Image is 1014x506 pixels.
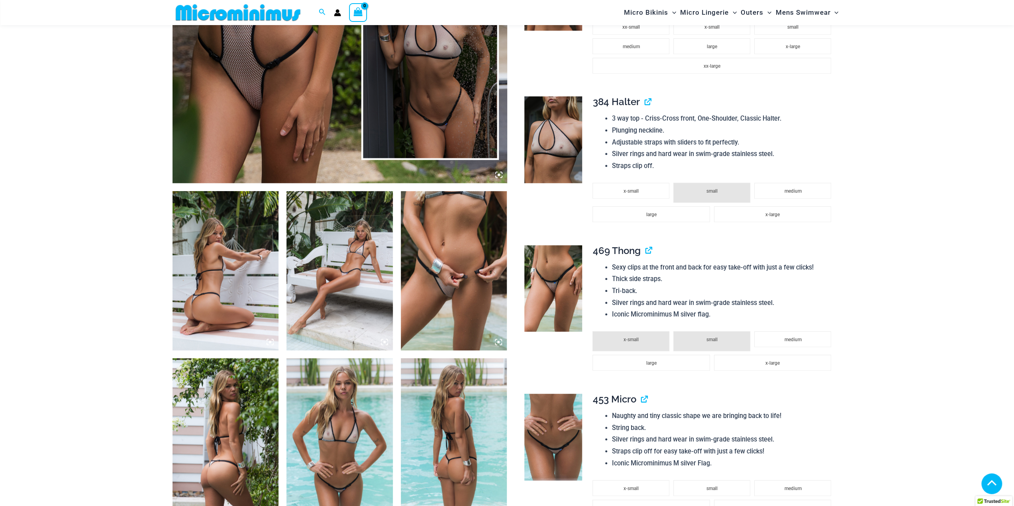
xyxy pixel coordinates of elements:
[612,297,835,309] li: Silver rings and hard wear in swim-grade stainless steel.
[612,410,835,422] li: Naughty and tiny classic shape we are bringing back to life!
[646,212,657,217] span: large
[775,2,830,23] span: Mens Swimwear
[592,183,669,199] li: x-small
[646,360,657,366] span: large
[286,191,393,350] img: Trade Winds Ivory/Ink 317 Top 469 Thong
[592,206,710,222] li: large
[754,480,831,496] li: medium
[741,2,763,23] span: Outers
[624,188,639,194] span: x-small
[524,245,582,332] img: Trade Winds Ivory/Ink 469 Thong
[784,337,801,342] span: medium
[592,245,640,256] span: 469 Thong
[754,183,831,199] li: medium
[592,355,710,371] li: large
[401,191,507,350] img: Trade Winds Ivory/Ink 469 Thong
[524,394,582,481] img: Trade Winds IvoryInk 453 Micro 02
[673,38,750,54] li: large
[592,331,669,351] li: x-small
[763,2,771,23] span: Menu Toggle
[592,393,636,405] span: 453 Micro
[319,8,326,18] a: Search icon link
[334,9,341,16] a: Account icon link
[704,24,720,30] span: x-small
[592,480,669,496] li: x-small
[592,38,669,54] li: medium
[612,285,835,297] li: Tri-back.
[786,44,800,49] span: x-large
[787,24,798,30] span: small
[612,457,835,469] li: Iconic Microminimus M silver Flag.
[612,113,835,125] li: 3 way top - Criss-Cross front, One-Shoulder, Classic Halter.
[704,63,720,69] span: xx-large
[754,19,831,35] li: small
[621,1,842,24] nav: Site Navigation
[612,309,835,320] li: Iconic Microminimus M silver flag.
[765,212,780,217] span: x-large
[754,331,831,347] li: medium
[612,422,835,434] li: String back.
[592,19,669,35] li: xx-small
[680,2,729,23] span: Micro Lingerie
[678,2,739,23] a: Micro LingerieMenu ToggleMenu Toggle
[673,19,750,35] li: x-small
[773,2,840,23] a: Mens SwimwearMenu ToggleMenu Toggle
[739,2,773,23] a: OutersMenu ToggleMenu Toggle
[624,337,639,342] span: x-small
[612,434,835,445] li: Silver rings and hard wear in swim-grade stainless steel.
[706,188,718,194] span: small
[622,44,639,49] span: medium
[524,96,582,183] img: Trade Winds Ivory/Ink 384 Top
[624,486,639,491] span: x-small
[784,486,801,491] span: medium
[612,125,835,137] li: Plunging neckline.
[754,38,831,54] li: x-large
[714,206,831,222] li: x-large
[173,4,304,21] img: MM SHOP LOGO FLAT
[612,148,835,160] li: Silver rings and hard wear in swim-grade stainless steel.
[707,44,717,49] span: large
[784,188,801,194] span: medium
[830,2,838,23] span: Menu Toggle
[173,191,279,350] img: Trade Winds Ivory/Ink 317 Top 469 Thong
[349,3,367,21] a: View Shopping Cart, empty
[622,2,678,23] a: Micro BikinisMenu ToggleMenu Toggle
[622,24,640,30] span: xx-small
[612,273,835,285] li: Thick side straps.
[706,337,718,342] span: small
[673,480,750,496] li: small
[706,486,718,491] span: small
[612,445,835,457] li: Straps clip off for easy take-off with just a few clicks!
[592,96,639,107] span: 384 Halter
[729,2,737,23] span: Menu Toggle
[612,137,835,148] li: Adjustable straps with sliders to fit perfectly.
[714,355,831,371] li: x-large
[673,183,750,203] li: small
[765,360,780,366] span: x-large
[612,262,835,274] li: Sexy clips at the front and back for easy take-off with just a few clicks!
[612,160,835,172] li: Straps clip off.
[592,58,831,74] li: xx-large
[624,2,668,23] span: Micro Bikinis
[668,2,676,23] span: Menu Toggle
[673,331,750,351] li: small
